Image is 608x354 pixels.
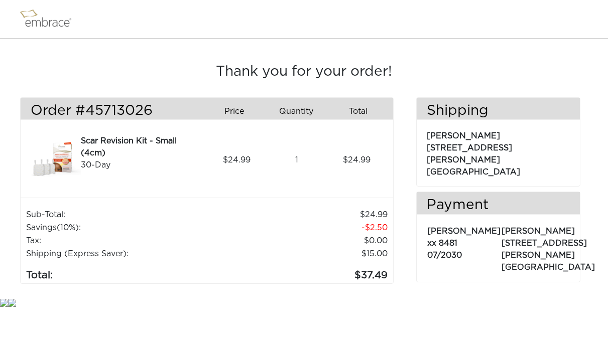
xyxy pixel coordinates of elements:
[427,239,457,247] span: xx 8481
[81,159,203,171] div: 30-Day
[31,103,199,120] h3: Order #45713026
[427,227,501,235] span: [PERSON_NAME]
[225,260,388,283] td: 37.49
[223,154,251,166] span: 24.99
[427,251,462,259] span: 07/2030
[26,208,225,221] td: Sub-Total:
[81,135,203,159] div: Scar Revision Kit - Small (4cm)
[26,221,225,234] td: Savings :
[8,299,16,307] img: star.gif
[295,154,298,166] span: 1
[427,125,570,178] p: [PERSON_NAME] [STREET_ADDRESS][PERSON_NAME] [GEOGRAPHIC_DATA]
[20,64,588,81] h3: Thank you for your order!
[417,197,580,214] h3: Payment
[279,105,313,117] span: Quantity
[343,154,371,166] span: 24.99
[225,221,388,234] td: 2.50
[417,103,580,120] h3: Shipping
[26,234,225,247] td: Tax:
[502,220,595,273] p: [PERSON_NAME] [STREET_ADDRESS][PERSON_NAME] [GEOGRAPHIC_DATA]
[26,260,225,283] td: Total:
[57,224,79,232] span: (10%)
[225,247,388,260] td: $15.00
[331,103,393,120] div: Total
[225,234,388,247] td: 0.00
[26,247,225,260] td: Shipping (Express Saver):
[31,135,81,185] img: e45cdefa-8da5-11e7-8839-02e45ca4b85b.jpeg
[18,7,83,32] img: logo.png
[225,208,388,221] td: 24.99
[207,103,269,120] div: Price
